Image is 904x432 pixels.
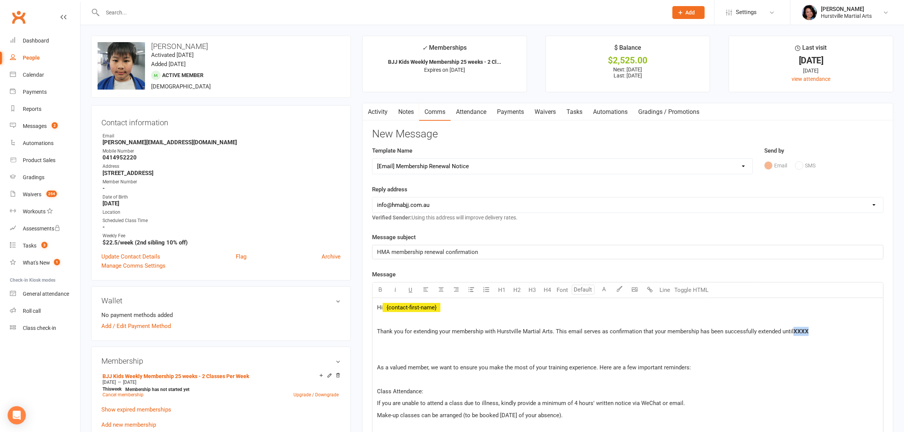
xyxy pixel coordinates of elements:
[101,252,160,261] a: Update Contact Details
[46,191,57,197] span: 254
[103,132,341,140] div: Email
[23,72,44,78] div: Calendar
[125,387,189,392] strong: Membership has not started yet
[561,103,588,121] a: Tasks
[103,392,144,397] a: Cancel membership
[10,66,80,84] a: Calendar
[101,386,123,392] div: week
[10,32,80,49] a: Dashboard
[795,43,827,57] div: Last visit
[103,217,341,224] div: Scheduled Class Time
[672,6,705,19] button: Add
[101,421,156,428] a: Add new membership
[10,237,80,254] a: Tasks 3
[10,220,80,237] a: Assessments
[8,406,26,424] div: Open Intercom Messenger
[101,115,341,127] h3: Contact information
[162,72,204,78] span: Active member
[101,296,341,305] h3: Wallet
[23,106,41,112] div: Reports
[363,103,393,121] a: Activity
[377,328,794,335] span: Thank you for extending your membership with Hurstville Martial Arts. This email serves as confir...
[23,157,55,163] div: Product Sales
[10,169,80,186] a: Gradings
[23,55,40,61] div: People
[293,392,339,397] a: Upgrade / Downgrade
[151,52,194,58] time: Activated [DATE]
[23,191,41,197] div: Waivers
[377,412,563,419] span: Make-up classes can be arranged (to be booked [DATE] of your absence).
[103,178,341,186] div: Member Number
[103,154,341,161] strong: 0414952220
[41,242,47,248] span: 3
[23,89,47,95] div: Payments
[419,103,451,121] a: Comms
[10,285,80,303] a: General attendance kiosk mode
[10,254,80,271] a: What's New1
[103,209,341,216] div: Location
[388,59,501,65] strong: BJJ Kids Weekly Membership 25 weeks - 2 Cl...
[10,203,80,220] a: Workouts
[821,13,872,19] div: Hurstville Martial Arts
[100,7,663,18] input: Search...
[794,328,809,335] span: XXXX
[372,128,883,140] h3: New Message
[596,282,612,298] button: A
[103,194,341,201] div: Date of Birth
[372,214,412,221] strong: Verified Sender:
[322,252,341,261] a: Archive
[10,152,80,169] a: Product Sales
[686,9,695,16] span: Add
[23,174,44,180] div: Gradings
[492,103,529,121] a: Payments
[101,357,341,365] h3: Membership
[101,311,341,320] li: No payment methods added
[123,380,136,385] span: [DATE]
[377,388,423,395] span: Class Attendance:
[424,67,465,73] span: Expires on [DATE]
[524,282,540,298] button: H3
[98,42,344,50] h3: [PERSON_NAME]
[553,57,703,65] div: $2,525.00
[10,303,80,320] a: Roll call
[451,103,492,121] a: Attendance
[555,282,570,298] button: Font
[103,148,341,155] div: Mobile Number
[23,38,49,44] div: Dashboard
[672,282,710,298] button: Toggle HTML
[821,6,872,13] div: [PERSON_NAME]
[423,44,428,52] i: ✓
[802,5,817,20] img: thumb_image1552221965.png
[101,406,171,413] a: Show expired memberships
[372,214,517,221] span: Using this address will improve delivery rates.
[23,225,60,232] div: Assessments
[10,101,80,118] a: Reports
[377,400,685,407] span: If you are unable to attend a class due to illness, kindly provide a minimum of 4 hours' written ...
[98,42,145,90] img: image1754634736.png
[103,232,341,240] div: Weekly Fee
[736,57,886,65] div: [DATE]
[23,140,54,146] div: Automations
[101,322,171,331] a: Add / Edit Payment Method
[792,76,830,82] a: view attendance
[103,200,341,207] strong: [DATE]
[151,61,186,68] time: Added [DATE]
[151,83,211,90] span: [DEMOGRAPHIC_DATA]
[103,163,341,170] div: Address
[23,123,47,129] div: Messages
[553,66,703,79] p: Next: [DATE] Last: [DATE]
[377,304,383,311] span: Hi
[101,261,166,270] a: Manage Comms Settings
[9,8,28,27] a: Clubworx
[10,135,80,152] a: Automations
[614,43,641,57] div: $ Balance
[103,373,249,379] a: BJJ Kids Weekly Membership 25 weeks - 2 Classes Per Week
[10,186,80,203] a: Waivers 254
[10,49,80,66] a: People
[764,146,784,155] label: Send by
[103,386,111,392] span: This
[494,282,509,298] button: H1
[529,103,561,121] a: Waivers
[377,364,691,371] span: As a valued member, we want to ensure you make the most of your training experience. Here are a f...
[23,308,41,314] div: Roll call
